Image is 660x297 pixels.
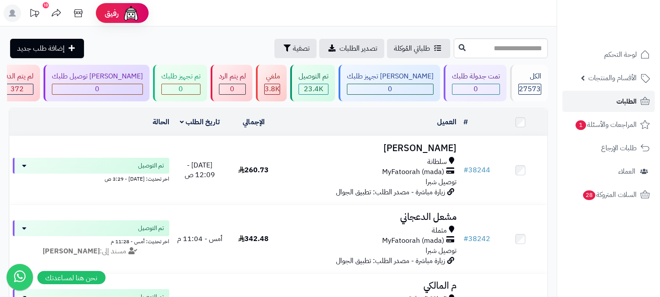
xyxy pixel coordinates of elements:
[243,117,265,127] a: الإجمالي
[336,256,445,266] span: زيارة مباشرة - مصدر الطلب: تطبيق الجوال
[387,39,450,58] a: طلباتي المُوكلة
[43,246,100,256] strong: [PERSON_NAME]
[427,157,447,167] span: سلطانة
[209,65,254,101] a: لم يتم الرد 0
[583,190,595,200] span: 28
[463,165,490,175] a: #38244
[284,143,456,153] h3: [PERSON_NAME]
[23,4,45,24] a: تحديثات المنصة
[452,84,500,94] div: 0
[1,71,33,82] div: لم يتم الدفع
[576,120,586,130] span: 1
[138,224,164,233] span: تم التوصيل
[11,84,24,94] span: 372
[519,84,541,94] span: 27573
[219,71,246,82] div: لم يتم الرد
[518,71,541,82] div: الكل
[13,174,169,183] div: اخر تحديث: [DATE] - 3:29 ص
[601,142,637,154] span: طلبات الإرجاع
[254,65,288,101] a: ملغي 3.8K
[432,226,447,236] span: مثملة
[582,189,637,201] span: السلات المتروكة
[219,84,245,94] div: 0
[284,212,456,222] h3: مشعل الدعجاني
[17,43,65,54] span: إضافة طلب جديد
[474,84,478,94] span: 0
[600,25,652,43] img: logo-2.png
[288,65,337,101] a: تم التوصيل 23.4K
[230,84,235,94] span: 0
[265,84,280,94] div: 3830
[264,71,280,82] div: ملغي
[10,39,84,58] a: إضافة طلب جديد
[562,184,655,205] a: السلات المتروكة28
[463,117,468,127] a: #
[52,84,142,94] div: 0
[162,84,200,94] div: 0
[293,43,310,54] span: تصفية
[337,65,442,101] a: [PERSON_NAME] تجهيز طلبك 0
[442,65,508,101] a: تمت جدولة طلبك 0
[508,65,550,101] a: الكل27573
[304,84,323,94] span: 23.4K
[575,119,637,131] span: المراجعات والأسئلة
[6,246,176,256] div: مسند إلى:
[616,95,637,108] span: الطلبات
[426,245,456,256] span: توصيل شبرا
[1,84,33,94] div: 372
[238,234,269,244] span: 342.48
[562,161,655,182] a: العملاء
[122,4,140,22] img: ai-face.png
[452,71,500,82] div: تمت جدولة طلبك
[161,71,201,82] div: تم تجهيز طلبك
[299,71,328,82] div: تم التوصيل
[463,234,468,244] span: #
[185,160,215,181] span: [DATE] - 12:09 ص
[180,117,220,127] a: تاريخ الطلب
[562,114,655,135] a: المراجعات والأسئلة1
[463,234,490,244] a: #38242
[336,187,445,197] span: زيارة مباشرة - مصدر الطلب: تطبيق الجوال
[274,39,317,58] button: تصفية
[588,72,637,84] span: الأقسام والمنتجات
[177,234,222,244] span: أمس - 11:04 م
[13,236,169,245] div: اخر تحديث: أمس - 11:28 م
[562,44,655,65] a: لوحة التحكم
[437,117,456,127] a: العميل
[394,43,430,54] span: طلباتي المُوكلة
[463,165,468,175] span: #
[319,39,384,58] a: تصدير الطلبات
[299,84,328,94] div: 23371
[238,165,269,175] span: 260.73
[604,48,637,61] span: لوحة التحكم
[43,2,49,8] div: 10
[347,71,434,82] div: [PERSON_NAME] تجهيز طلبك
[105,8,119,19] span: رفيق
[265,84,280,94] span: 3.8K
[339,43,377,54] span: تصدير الطلبات
[347,84,433,94] div: 0
[151,65,209,101] a: تم تجهيز طلبك 0
[284,281,456,291] h3: م المالكي
[562,137,655,159] a: طلبات الإرجاع
[618,165,635,178] span: العملاء
[179,84,183,94] span: 0
[426,177,456,187] span: توصيل شبرا
[95,84,100,94] span: 0
[42,65,151,101] a: [PERSON_NAME] توصيل طلبك 0
[382,167,444,177] span: MyFatoorah (mada)
[562,91,655,112] a: الطلبات
[138,161,164,170] span: تم التوصيل
[52,71,143,82] div: [PERSON_NAME] توصيل طلبك
[388,84,393,94] span: 0
[382,236,444,246] span: MyFatoorah (mada)
[153,117,169,127] a: الحالة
